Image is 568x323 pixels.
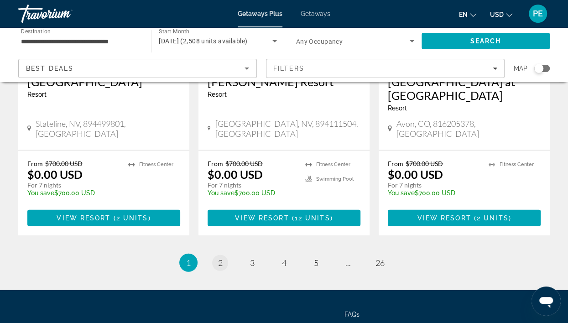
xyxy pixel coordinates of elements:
button: Change language [459,8,476,21]
span: ( ) [289,214,333,222]
span: 1 [186,258,191,268]
button: View Resort(2 units) [388,210,541,226]
span: 2 [218,258,223,268]
span: PE [533,9,543,18]
span: Start Month [159,28,189,35]
button: Search [422,33,550,49]
span: Search [470,37,501,45]
iframe: Button to launch messaging window [532,287,561,316]
button: Change currency [490,8,512,21]
span: USD [490,11,504,18]
span: ( ) [471,214,511,222]
span: 4 [282,258,287,268]
a: Getaways [301,10,330,17]
span: Resort [27,91,47,98]
span: From [27,160,43,167]
p: $700.00 USD [27,189,119,197]
span: Any Occupancy [296,38,343,45]
a: [GEOGRAPHIC_DATA] at [GEOGRAPHIC_DATA] [388,75,541,102]
span: From [208,160,223,167]
p: $0.00 USD [388,167,443,181]
a: FAQs [344,311,360,318]
p: $700.00 USD [208,189,296,197]
button: Filters [266,59,505,78]
p: $0.00 USD [208,167,263,181]
span: Fitness Center [500,161,534,167]
button: User Menu [526,4,550,23]
span: View Resort [417,214,471,222]
nav: Pagination [18,254,550,272]
a: Travorium [18,2,109,26]
span: You save [208,189,234,197]
p: For 7 nights [388,181,479,189]
span: [DATE] (2,508 units available) [159,37,247,45]
span: Stateline, NV, 894499801, [GEOGRAPHIC_DATA] [36,119,180,139]
span: Swimming Pool [316,176,354,182]
p: $0.00 USD [27,167,83,181]
span: $700.00 USD [45,160,83,167]
a: Getaways Plus [238,10,282,17]
span: Avon, CO, 816205378, [GEOGRAPHIC_DATA] [396,119,541,139]
span: From [388,160,403,167]
span: Filters [273,65,304,72]
span: Resort [208,91,227,98]
span: 5 [314,258,318,268]
span: 2 units [116,214,148,222]
span: 2 units [477,214,509,222]
p: For 7 nights [208,181,296,189]
p: For 7 nights [27,181,119,189]
span: 3 [250,258,255,268]
button: View Resort(12 units) [208,210,360,226]
span: Fitness Center [139,161,173,167]
span: You save [388,189,415,197]
span: $700.00 USD [225,160,263,167]
span: 26 [375,258,385,268]
span: 12 units [295,214,330,222]
span: ( ) [111,214,151,222]
span: Fitness Center [316,161,350,167]
input: Select destination [21,36,139,47]
span: ... [345,258,351,268]
span: [GEOGRAPHIC_DATA], NV, 894111504, [GEOGRAPHIC_DATA] [215,119,360,139]
mat-select: Sort by [26,63,249,74]
span: Resort [388,104,407,112]
span: View Resort [57,214,110,222]
span: $700.00 USD [406,160,443,167]
span: Destination [21,28,51,34]
button: View Resort(2 units) [27,210,180,226]
span: en [459,11,468,18]
span: View Resort [235,214,289,222]
p: $700.00 USD [388,189,479,197]
span: Best Deals [26,65,73,72]
span: Map [514,62,527,75]
span: You save [27,189,54,197]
